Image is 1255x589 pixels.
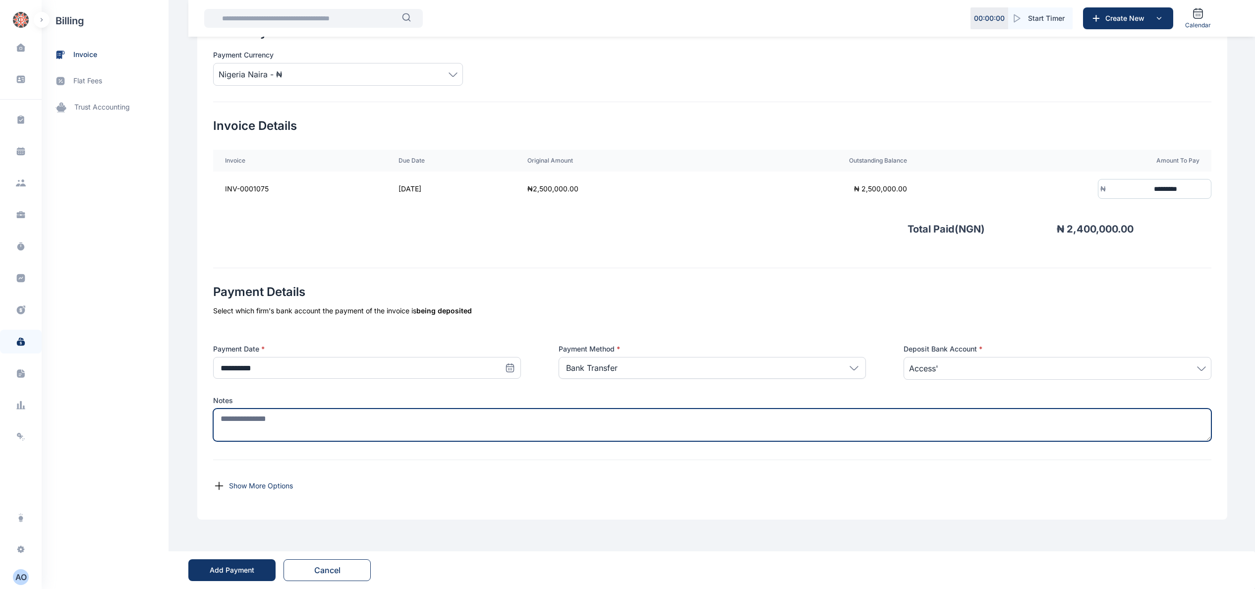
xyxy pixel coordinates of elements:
span: trust accounting [74,102,130,113]
p: ₦ 2,400,000.00 [985,222,1134,236]
button: Create New [1083,7,1173,29]
h2: Invoice Details [213,118,1211,134]
button: Add Payment [188,559,276,581]
div: ₦ [1098,184,1106,194]
a: invoice [42,42,169,68]
th: Outstanding Balance [708,150,919,172]
td: ₦ 2,500,000.00 [708,172,919,206]
div: A O [13,571,29,583]
span: Deposit Bank Account [904,344,982,354]
button: AO [13,569,29,585]
div: Select which firm's bank account the payment of the invoice is [213,306,1211,316]
th: Invoice [213,150,387,172]
button: AO [6,569,36,585]
a: flat fees [42,68,169,94]
span: flat fees [73,76,102,86]
a: trust accounting [42,94,169,120]
a: Calendar [1181,3,1215,33]
h2: Payment Details [213,284,1211,300]
label: Payment Method [559,344,866,354]
p: Total Paid( NGN ) [908,222,985,236]
th: Due Date [387,150,515,172]
td: ₦ 2,500,000.00 [515,172,708,206]
div: Add Payment [210,565,254,575]
span: Access' [909,362,938,374]
button: Cancel [284,559,371,581]
span: Create New [1101,13,1153,23]
span: Payment Currency [213,50,274,60]
p: Bank Transfer [566,362,618,374]
p: Show More Options [229,481,293,491]
span: Nigeria Naira - ₦ [219,68,282,80]
th: Amount To Pay [919,150,1211,172]
span: Calendar [1185,21,1211,29]
button: Start Timer [1008,7,1073,29]
label: Notes [213,396,1211,406]
td: INV-0001075 [213,172,387,206]
label: Payment Date [213,344,521,354]
span: being deposited [416,306,472,315]
td: [DATE] [387,172,515,206]
span: invoice [73,50,97,60]
span: Start Timer [1028,13,1065,23]
th: Original Amount [515,150,708,172]
p: 00 : 00 : 00 [974,13,1005,23]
